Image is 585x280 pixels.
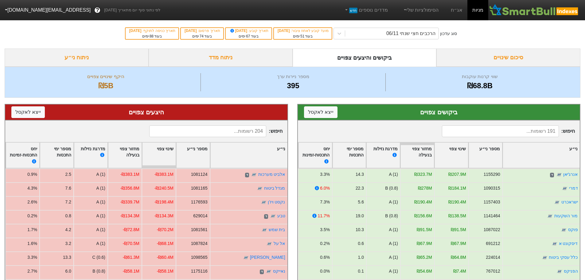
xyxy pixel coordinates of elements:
[154,199,174,205] div: -₪198.4M
[417,240,432,247] div: ₪67.9M
[120,213,139,219] div: -₪134.3M
[486,254,500,261] div: 224014
[157,240,174,247] div: -₪68.1M
[320,199,330,205] div: 7.3%
[451,227,466,233] div: ₪91.5M
[129,34,175,39] div: בעוד ימים
[414,199,432,205] div: ₪190.4M
[120,171,139,178] div: -₪383.1M
[448,199,466,205] div: ₪190.4M
[202,73,384,80] div: מספר ניירות ערך
[251,172,257,178] img: tase link
[358,199,364,205] div: 5.6
[389,240,398,247] div: A (1)
[320,268,330,274] div: 0.0%
[96,213,105,219] div: A (1)
[193,213,207,219] div: 629014
[389,227,398,233] div: A (1)
[154,185,174,191] div: -₪240.5M
[556,172,562,178] img: tase link
[277,213,285,218] a: טבע
[320,254,330,261] div: 0.6%
[76,146,105,165] div: מדרגת נזילות
[387,73,572,80] div: שווי קרנות עוקבות
[448,213,466,219] div: ₪138.5M
[154,213,174,219] div: -₪134.3M
[556,269,563,275] img: tase link
[65,185,71,191] div: 7.6
[250,255,285,260] a: [PERSON_NAME]
[191,268,208,274] div: 1175116
[442,125,575,137] span: חיפוש :
[448,171,466,178] div: ₪207.9M
[301,146,330,165] div: יחס התכסות-זמינות
[442,125,559,137] input: 191 רשומות...
[27,254,37,261] div: 3.3%
[389,268,398,274] div: A (1)
[65,199,71,205] div: 7.2
[300,34,304,38] span: 51
[92,254,105,261] div: C (0.6)
[257,186,263,192] img: tase link
[229,34,268,39] div: בעוד ימים
[92,268,105,274] div: B (0.8)
[358,240,364,247] div: 0.6
[270,213,276,219] img: tase link
[191,199,208,205] div: 1176593
[453,268,466,274] div: ₪7.4M
[266,269,272,275] img: tase link
[440,30,457,37] div: סוג עדכון
[184,34,220,39] div: בעוד ימים
[448,185,466,191] div: ₪184.1M
[65,240,71,247] div: 3.2
[202,80,384,91] div: 395
[154,171,174,178] div: -₪383.1M
[278,29,291,33] span: [DATE]
[8,146,37,165] div: יחס התכסות-זמינות
[389,254,398,261] div: A (1)
[304,106,337,118] button: ייצא לאקסל
[142,143,176,168] div: Toggle SortBy
[320,227,330,233] div: 3.5%
[191,254,208,261] div: 1098565
[104,7,160,13] span: לפי נתוני סוף יום מתאריך [DATE]
[11,106,45,118] button: ייצא לאקסל
[389,199,398,205] div: A (1)
[149,125,266,137] input: 204 רשומות...
[469,143,502,168] div: Toggle SortBy
[258,172,285,177] a: אלביט מערכות
[27,213,37,219] div: 0.2%
[129,28,175,34] div: תאריך כניסה לתוקף :
[129,29,142,33] span: [DATE]
[65,268,71,274] div: 6.0
[191,240,208,247] div: 1087824
[123,227,139,233] div: -₪72.8M
[298,143,332,168] div: Toggle SortBy
[123,268,139,274] div: -₪58.1M
[191,227,208,233] div: 1081561
[264,186,285,191] a: מגדל ביטוח
[386,30,435,37] div: הרכבים חצי שנתי 06/11
[13,80,199,91] div: ₪5B
[358,254,364,261] div: 1.0
[389,171,398,178] div: A (1)
[488,4,580,16] img: SmartBull
[552,241,558,247] img: tase link
[451,254,466,261] div: ₪64.8M
[120,185,139,191] div: -₪356.8M
[108,143,142,168] div: Toggle SortBy
[150,34,154,38] span: 88
[486,240,500,247] div: 691212
[261,227,267,233] img: tase link
[417,227,432,233] div: ₪91.5M
[418,185,432,191] div: ₪278M
[483,199,500,205] div: 1157403
[563,172,578,177] a: אנרג'יאן
[123,240,139,247] div: -₪70.5M
[273,269,285,274] a: נאייקס
[27,171,37,178] div: 0.9%
[414,213,432,219] div: ₪156.6M
[268,199,285,204] a: נקסט ויז'ן
[261,199,267,206] img: tase link
[320,185,330,191] div: 6.0%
